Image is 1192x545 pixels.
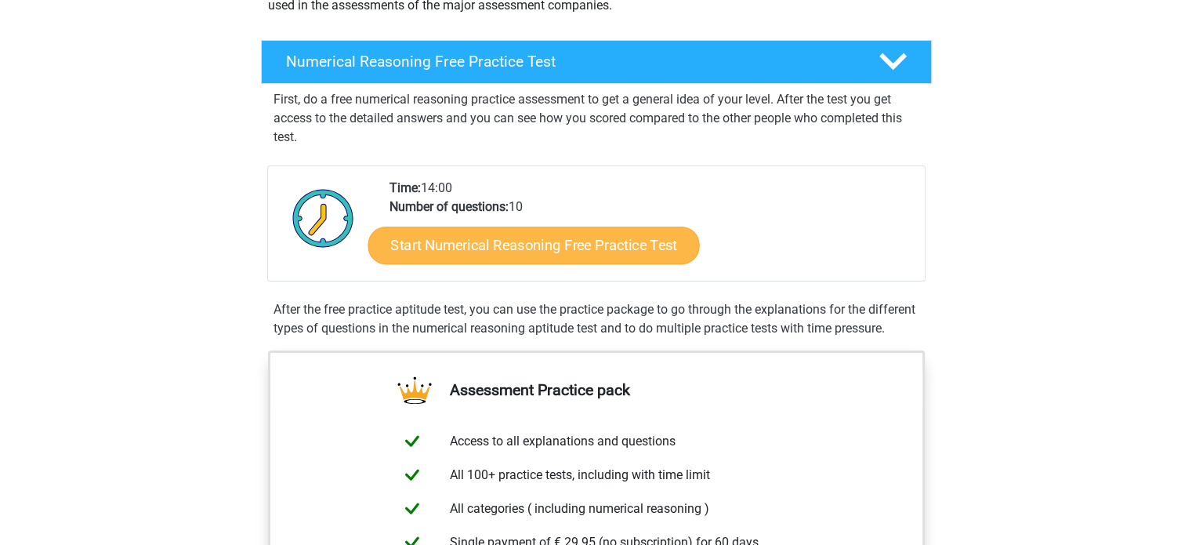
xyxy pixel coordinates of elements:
[286,53,853,71] h4: Numerical Reasoning Free Practice Test
[368,226,699,263] a: Start Numerical Reasoning Free Practice Test
[389,180,421,195] b: Time:
[274,90,919,147] p: First, do a free numerical reasoning practice assessment to get a general idea of your level. Aft...
[389,199,509,214] b: Number of questions:
[284,179,363,257] img: Clock
[255,40,938,84] a: Numerical Reasoning Free Practice Test
[378,179,924,281] div: 14:00 10
[267,300,926,338] div: After the free practice aptitude test, you can use the practice package to go through the explana...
